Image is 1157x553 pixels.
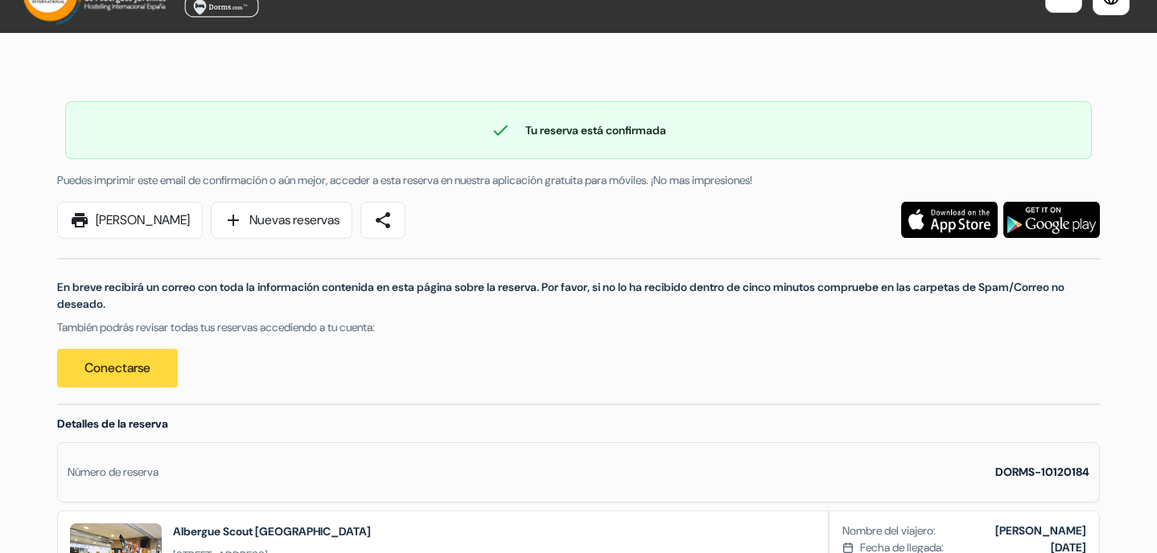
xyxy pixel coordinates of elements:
p: En breve recibirá un correo con toda la información contenida en esta página sobre la reserva. Po... [57,279,1100,313]
img: Descarga la aplicación gratuita [1003,202,1100,238]
img: Descarga la aplicación gratuita [901,202,998,238]
a: print[PERSON_NAME] [57,202,203,239]
a: share [360,202,406,239]
span: share [373,211,393,230]
p: También podrás revisar todas tus reservas accediendo a tu cuenta: [57,319,1100,336]
span: add [224,211,243,230]
strong: DORMS-10120184 [995,465,1089,479]
h2: Albergue Scout [GEOGRAPHIC_DATA] [173,523,371,539]
a: addNuevas reservas [211,202,352,239]
b: [PERSON_NAME] [995,523,1086,538]
div: Tu reserva está confirmada [66,121,1091,140]
span: Detalles de la reserva [57,416,168,431]
div: Número de reserva [68,464,159,481]
span: check [491,121,510,140]
span: print [70,211,89,230]
span: Puedes imprimir este email de confirmación o aún mejor, acceder a esta reserva en nuestra aplicac... [57,173,752,187]
a: Conectarse [57,349,178,387]
span: Nombre del viajero: [842,522,936,539]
